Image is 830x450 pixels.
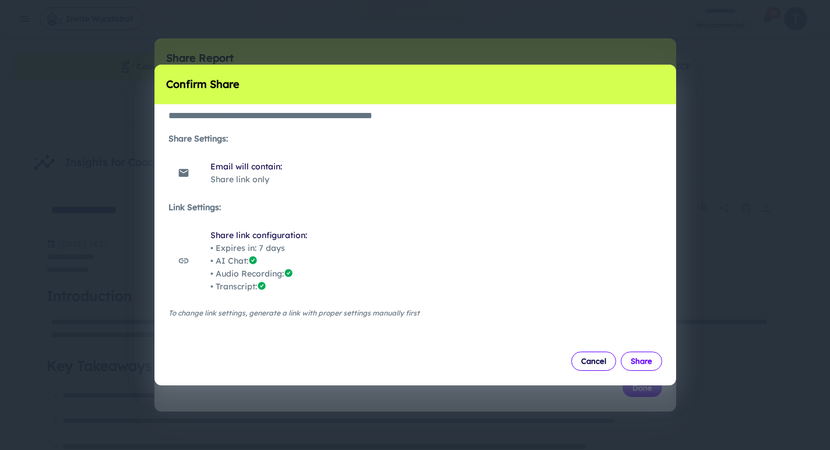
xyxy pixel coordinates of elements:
[210,229,653,242] span: Share link configuration:
[168,201,662,214] h6: Link Settings:
[210,242,653,293] span: • Expires in: 7 days • AI Chat: • Audio Recording: • Transcript:
[621,352,662,370] button: Share
[168,132,662,145] h6: Share Settings:
[210,173,653,186] p: Share link only
[210,160,653,173] span: Email will contain:
[154,65,676,104] h2: Confirm Share
[168,308,662,318] span: To change link settings, generate a link with proper settings manually first
[571,352,616,370] button: Cancel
